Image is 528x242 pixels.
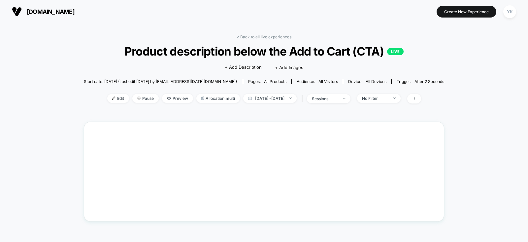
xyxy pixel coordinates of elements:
div: YK [503,5,516,18]
span: Pause [132,94,159,103]
img: end [393,98,396,99]
span: | [300,94,307,103]
p: LIVE [387,48,404,55]
img: end [289,98,292,99]
span: [DOMAIN_NAME] [27,8,75,15]
div: sessions [312,96,338,101]
span: Allocation: multi [196,94,240,103]
span: all products [264,79,286,84]
button: YK [501,5,518,19]
span: [DATE] - [DATE] [243,94,297,103]
span: Start date: [DATE] (Last edit [DATE] by [EMAIL_ADDRESS][DATE][DOMAIN_NAME]) [84,79,237,84]
button: [DOMAIN_NAME] [10,6,77,17]
div: No Filter [362,96,388,101]
div: Pages: [248,79,286,84]
span: All Visitors [318,79,338,84]
span: Product description below the Add to Cart (CTA) [102,44,426,58]
a: < Back to all live experiences [237,34,291,39]
img: Visually logo [12,7,22,17]
div: Trigger: [397,79,444,84]
div: Audience: [297,79,338,84]
img: rebalance [201,97,204,100]
span: + Add Images [275,65,303,70]
span: Device: [343,79,391,84]
img: calendar [248,97,252,100]
button: Create New Experience [437,6,496,18]
span: Preview [162,94,193,103]
span: + Add Description [225,64,262,71]
span: all devices [366,79,386,84]
img: end [137,97,141,100]
img: end [343,98,346,99]
img: edit [112,97,115,100]
span: Edit [107,94,129,103]
span: After 2 Seconds [414,79,444,84]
